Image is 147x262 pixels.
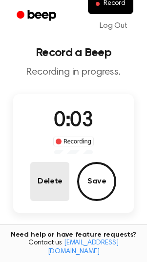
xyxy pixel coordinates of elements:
[6,239,141,256] span: Contact us
[10,6,65,25] a: Beep
[30,162,69,201] button: Delete Audio Record
[77,162,116,201] button: Save Audio Record
[90,14,137,38] a: Log Out
[8,66,139,79] p: Recording in progress.
[53,137,94,146] div: Recording
[8,47,139,59] h1: Record a Beep
[54,111,93,131] span: 0:03
[48,240,119,255] a: [EMAIL_ADDRESS][DOMAIN_NAME]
